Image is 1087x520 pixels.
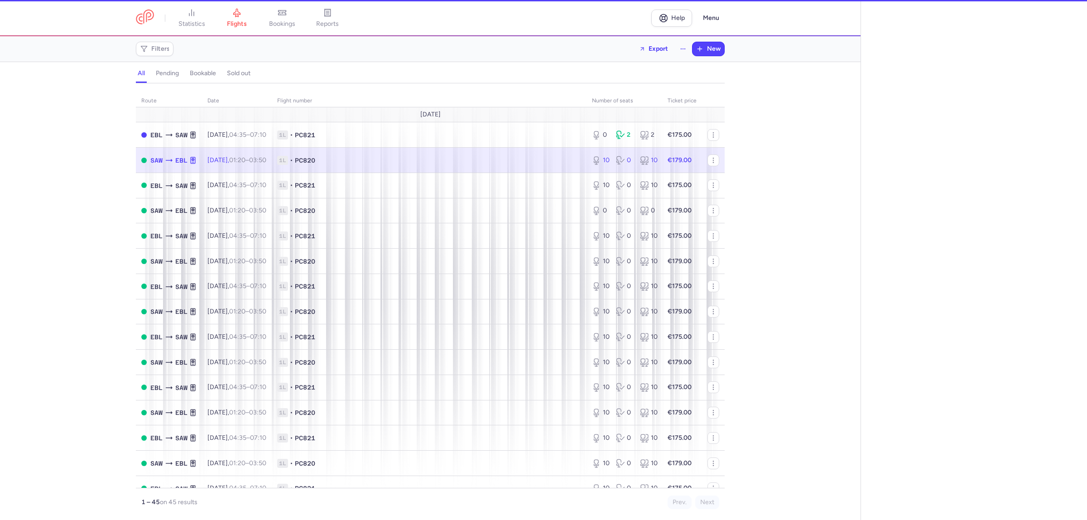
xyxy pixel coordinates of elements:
span: • [290,181,293,190]
span: SAW [150,357,163,367]
div: 2 [616,130,633,140]
div: 10 [640,282,657,291]
div: 10 [592,231,609,241]
span: Help [671,14,685,21]
span: – [229,131,266,139]
div: 10 [592,156,609,165]
strong: €179.00 [668,409,692,416]
div: 10 [592,257,609,266]
span: – [229,434,266,442]
div: 10 [640,408,657,417]
span: SAW [175,282,188,292]
span: on 45 results [160,498,197,506]
span: • [290,332,293,342]
time: 04:35 [229,131,246,139]
h4: all [138,69,145,77]
strong: €175.00 [668,484,692,492]
span: [DATE] [420,111,441,118]
time: 03:50 [249,207,266,214]
h4: pending [156,69,179,77]
th: Ticket price [662,94,702,108]
div: 10 [640,257,657,266]
div: 2 [640,130,657,140]
span: – [229,358,266,366]
div: 0 [616,358,633,367]
span: SAW [150,206,163,216]
time: 03:50 [249,409,266,416]
span: [DATE], [207,207,266,214]
span: [DATE], [207,333,266,341]
strong: €179.00 [668,207,692,214]
span: • [290,307,293,316]
span: [DATE], [207,257,266,265]
span: • [290,231,293,241]
div: 10 [592,433,609,443]
div: 10 [640,484,657,493]
span: 1L [277,383,288,392]
span: • [290,156,293,165]
time: 03:50 [249,257,266,265]
th: route [136,94,202,108]
a: CitizenPlane red outlined logo [136,10,154,26]
span: PC820 [295,156,315,165]
span: 1L [277,459,288,468]
a: statistics [169,8,214,28]
div: 0 [616,459,633,468]
span: statistics [178,20,205,28]
button: Next [695,496,719,509]
span: SAW [175,231,188,241]
div: 10 [592,358,609,367]
time: 04:35 [229,181,246,189]
span: SAW [150,307,163,317]
time: 07:10 [250,383,266,391]
div: 10 [592,383,609,392]
span: SAW [150,155,163,165]
time: 01:20 [229,257,245,265]
div: 0 [616,231,633,241]
strong: €179.00 [668,459,692,467]
span: [DATE], [207,308,266,315]
span: [DATE], [207,409,266,416]
span: 1L [277,156,288,165]
span: PC821 [295,130,315,140]
span: 1L [277,181,288,190]
span: – [229,282,266,290]
span: – [229,484,266,492]
time: 03:50 [249,459,266,467]
span: – [229,232,266,240]
span: EBL [175,357,188,367]
time: 01:20 [229,459,245,467]
time: 07:10 [250,131,266,139]
span: [DATE], [207,131,266,139]
span: reports [316,20,339,28]
span: EBL [150,484,163,494]
a: flights [214,8,260,28]
span: 1L [277,257,288,266]
span: [DATE], [207,484,266,492]
div: 10 [640,156,657,165]
span: EBL [175,408,188,418]
time: 04:35 [229,232,246,240]
th: date [202,94,272,108]
div: 10 [640,358,657,367]
span: 1L [277,433,288,443]
div: 0 [640,206,657,215]
span: 1L [277,484,288,493]
span: SAW [150,408,163,418]
strong: €179.00 [668,308,692,315]
button: Menu [697,10,725,27]
span: PC821 [295,484,315,493]
span: – [229,156,266,164]
button: Export [633,42,674,56]
span: 1L [277,307,288,316]
span: PC820 [295,257,315,266]
div: 10 [640,231,657,241]
span: [DATE], [207,156,266,164]
span: 1L [277,206,288,215]
div: 0 [616,383,633,392]
div: 10 [640,459,657,468]
span: – [229,308,266,315]
div: 0 [616,433,633,443]
span: PC821 [295,231,315,241]
time: 03:50 [249,358,266,366]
